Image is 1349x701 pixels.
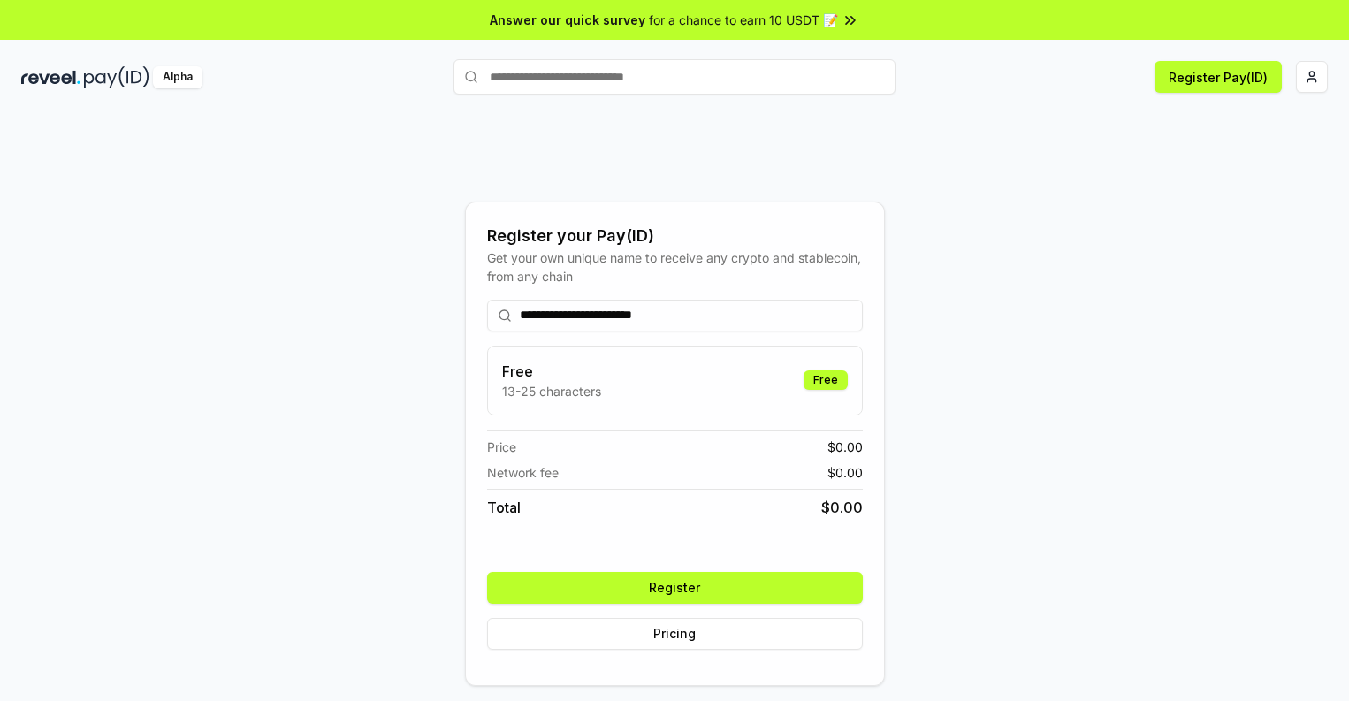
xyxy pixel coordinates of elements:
[84,66,149,88] img: pay_id
[804,370,848,390] div: Free
[1155,61,1282,93] button: Register Pay(ID)
[487,438,516,456] span: Price
[21,66,80,88] img: reveel_dark
[487,618,863,650] button: Pricing
[487,224,863,248] div: Register your Pay(ID)
[487,497,521,518] span: Total
[827,463,863,482] span: $ 0.00
[153,66,202,88] div: Alpha
[502,361,601,382] h3: Free
[827,438,863,456] span: $ 0.00
[490,11,645,29] span: Answer our quick survey
[502,382,601,400] p: 13-25 characters
[487,248,863,286] div: Get your own unique name to receive any crypto and stablecoin, from any chain
[487,572,863,604] button: Register
[649,11,838,29] span: for a chance to earn 10 USDT 📝
[487,463,559,482] span: Network fee
[821,497,863,518] span: $ 0.00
